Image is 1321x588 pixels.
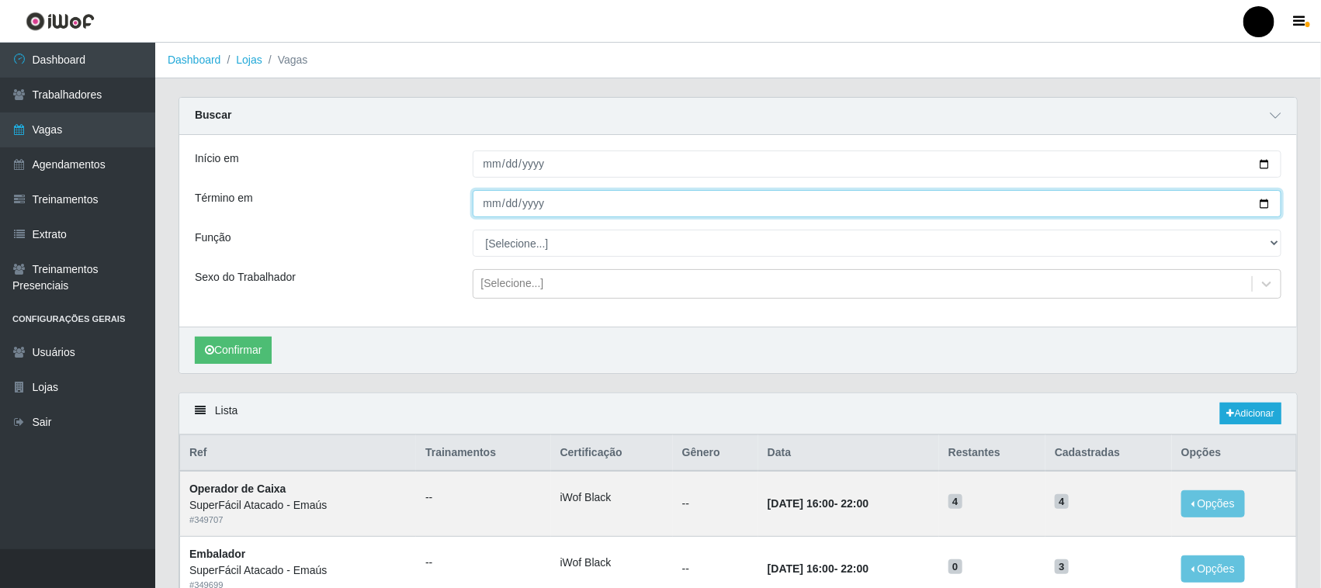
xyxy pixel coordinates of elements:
time: 22:00 [841,497,869,510]
time: 22:00 [841,562,869,575]
label: Sexo do Trabalhador [195,269,296,285]
label: Término em [195,190,253,206]
div: Lista [179,393,1297,434]
ul: -- [425,489,542,506]
span: 4 [948,494,962,510]
span: 0 [948,559,962,575]
time: [DATE] 16:00 [768,497,834,510]
input: 00/00/0000 [473,190,1282,217]
div: SuperFácil Atacado - Emaús [189,562,407,579]
strong: Embalador [189,548,245,560]
label: Função [195,230,231,246]
input: 00/00/0000 [473,150,1282,178]
button: Opções [1181,555,1245,583]
td: -- [673,471,758,536]
a: Lojas [236,54,262,66]
nav: breadcrumb [155,43,1321,78]
th: Data [758,435,939,472]
button: Opções [1181,490,1245,517]
button: Confirmar [195,337,272,364]
th: Ref [180,435,417,472]
div: SuperFácil Atacado - Emaús [189,497,407,514]
th: Opções [1172,435,1296,472]
li: Vagas [262,52,308,68]
strong: - [768,497,869,510]
strong: - [768,562,869,575]
label: Início em [195,150,239,167]
li: iWof Black [560,555,664,571]
th: Trainamentos [416,435,551,472]
li: iWof Black [560,489,664,506]
a: Adicionar [1220,403,1281,424]
a: Dashboard [168,54,221,66]
time: [DATE] 16:00 [768,562,834,575]
div: [Selecione...] [481,276,544,292]
th: Certificação [551,435,673,472]
span: 3 [1055,559,1069,575]
div: # 349707 [189,514,407,527]
th: Cadastradas [1045,435,1172,472]
strong: Operador de Caixa [189,483,286,495]
span: 4 [1055,494,1069,510]
th: Restantes [939,435,1045,472]
ul: -- [425,555,542,571]
img: CoreUI Logo [26,12,95,31]
th: Gênero [673,435,758,472]
strong: Buscar [195,109,231,121]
